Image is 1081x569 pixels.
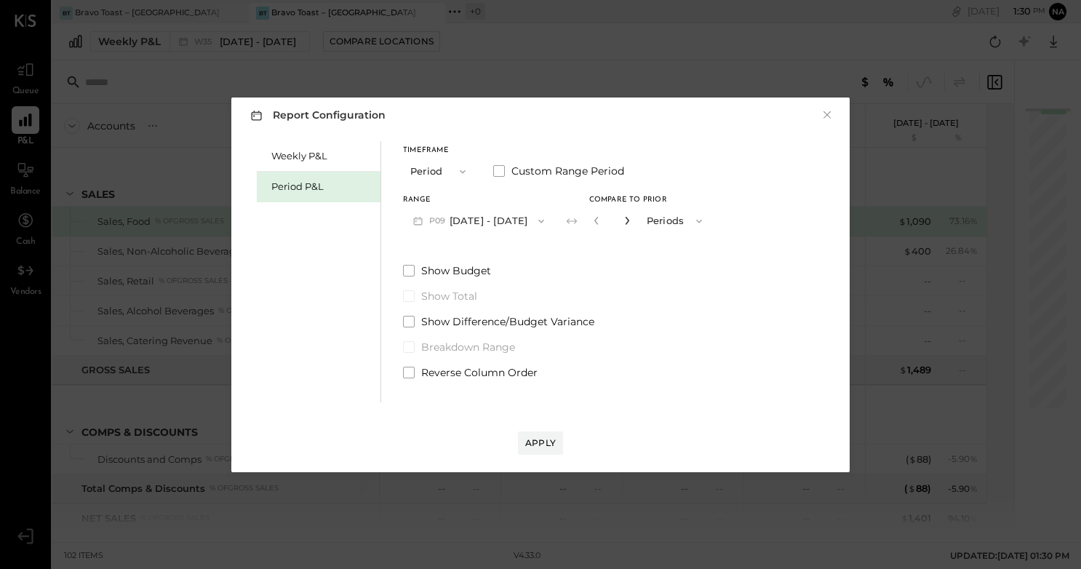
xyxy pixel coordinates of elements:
[589,196,667,204] span: Compare to Prior
[403,147,476,154] div: Timeframe
[403,158,476,185] button: Period
[525,437,556,449] div: Apply
[429,215,450,227] span: P09
[518,431,563,455] button: Apply
[247,106,386,124] h3: Report Configuration
[639,207,712,234] button: Periods
[421,289,477,303] span: Show Total
[271,180,373,194] div: Period P&L
[271,149,373,163] div: Weekly P&L
[403,207,554,234] button: P09[DATE] - [DATE]
[421,365,538,380] span: Reverse Column Order
[511,164,624,178] span: Custom Range Period
[821,108,834,122] button: ×
[421,340,515,354] span: Breakdown Range
[403,196,554,204] div: Range
[421,263,491,278] span: Show Budget
[421,314,594,329] span: Show Difference/Budget Variance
